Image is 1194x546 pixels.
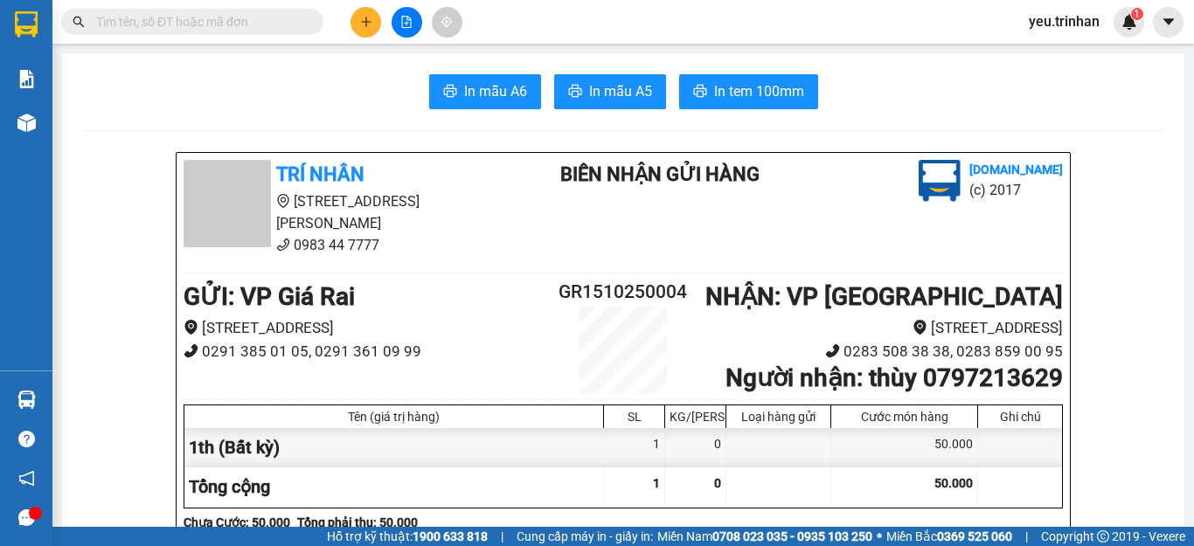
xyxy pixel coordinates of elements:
span: phone [276,238,290,252]
div: 1th (Bất kỳ) [184,428,604,467]
b: BIÊN NHẬN GỬI HÀNG [560,163,760,185]
li: 0983 44 7777 [184,234,509,256]
div: 0 [665,428,726,467]
b: [DOMAIN_NAME] [969,162,1063,176]
li: 0291 385 01 05, 0291 361 09 99 [184,340,550,363]
span: environment [276,194,290,208]
span: aim [441,16,453,28]
span: Tổng cộng [189,476,270,497]
span: message [18,509,35,526]
span: printer [443,84,457,100]
li: [STREET_ADDRESS][PERSON_NAME] [184,190,509,234]
span: ⚪️ [877,533,882,540]
span: yeu.trinhan [1015,10,1114,32]
div: Loại hàng gửi [731,410,826,424]
b: NHẬN : VP [GEOGRAPHIC_DATA] [705,282,1063,311]
strong: 1900 633 818 [413,529,488,543]
div: Ghi chú [982,410,1058,424]
b: Người nhận : thùy 0797213629 [725,363,1063,392]
div: Cước món hàng [836,410,973,424]
h2: GR1510250004 [550,278,697,307]
span: notification [18,470,35,487]
button: printerIn tem 100mm [679,74,818,109]
span: phone [184,343,198,358]
span: 1 [1134,8,1140,20]
img: warehouse-icon [17,114,36,132]
span: environment [184,320,198,335]
span: Cung cấp máy in - giấy in: [517,527,653,546]
span: caret-down [1161,14,1177,30]
span: | [1025,527,1028,546]
button: printerIn mẫu A6 [429,74,541,109]
strong: 0369 525 060 [937,529,1012,543]
button: file-add [392,7,422,38]
b: TRÍ NHÂN [276,163,364,185]
span: environment [913,320,927,335]
div: Tên (giá trị hàng) [189,410,599,424]
li: [STREET_ADDRESS] [184,316,550,340]
span: In mẫu A5 [589,80,652,102]
span: copyright [1097,530,1109,543]
span: In tem 100mm [714,80,804,102]
img: solution-icon [17,70,36,88]
span: printer [568,84,582,100]
span: plus [360,16,372,28]
div: KG/[PERSON_NAME] [670,410,721,424]
strong: 0708 023 035 - 0935 103 250 [712,529,872,543]
button: plus [351,7,381,38]
div: 50.000 [831,428,978,467]
button: printerIn mẫu A5 [554,74,666,109]
img: logo.jpg [919,160,961,202]
li: (c) 2017 [969,179,1063,201]
span: file-add [400,16,413,28]
img: warehouse-icon [17,390,36,409]
span: Miền Nam [657,527,872,546]
span: Miền Bắc [886,527,1012,546]
span: 0 [714,476,721,490]
b: GỬI : VP Giá Rai [184,282,355,311]
img: icon-new-feature [1121,14,1137,30]
b: Tổng phải thu: 50.000 [297,515,418,529]
input: Tìm tên, số ĐT hoặc mã đơn [96,12,302,31]
span: 1 [653,476,660,490]
span: 50.000 [934,476,973,490]
span: question-circle [18,431,35,447]
li: 0283 508 38 38, 0283 859 00 95 [697,340,1063,363]
div: 1 [604,428,665,467]
span: In mẫu A6 [464,80,527,102]
sup: 1 [1131,8,1143,20]
button: aim [432,7,462,38]
span: phone [825,343,840,358]
span: search [73,16,85,28]
span: | [501,527,503,546]
b: Chưa Cước : 50.000 [184,515,290,529]
li: [STREET_ADDRESS] [697,316,1063,340]
span: printer [693,84,707,100]
span: Hỗ trợ kỹ thuật: [327,527,488,546]
img: logo-vxr [15,11,38,38]
button: caret-down [1153,7,1184,38]
div: SL [608,410,660,424]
